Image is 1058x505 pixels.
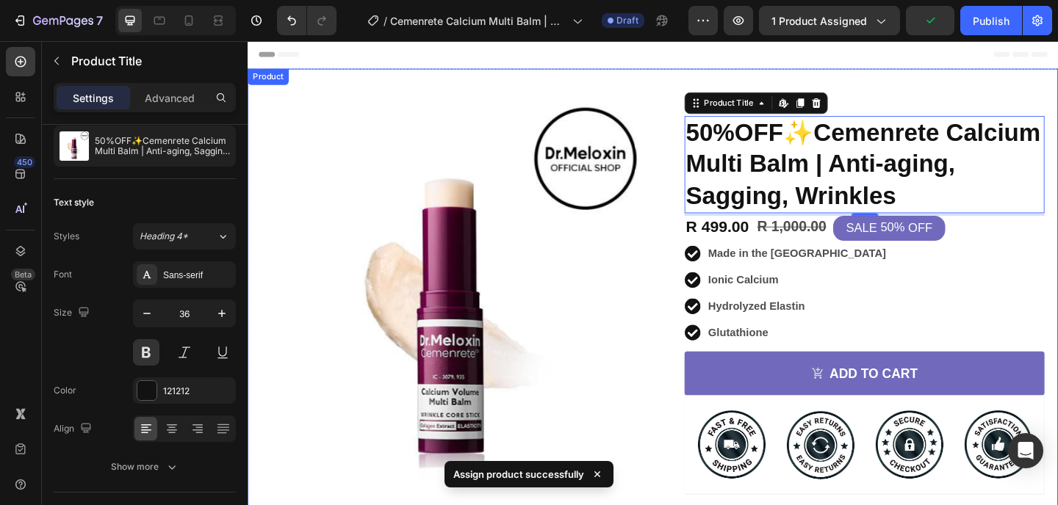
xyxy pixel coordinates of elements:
div: ADD TO CART [633,353,730,371]
div: Show more [111,459,179,474]
button: 1 product assigned [759,6,900,35]
span: Draft [616,14,638,27]
button: ADD TO CART [475,338,867,385]
span: Heading 4* [140,230,188,243]
div: SALE [649,193,687,214]
div: Open Intercom Messenger [1008,433,1043,468]
div: 50% [687,193,716,213]
div: Product [3,32,42,46]
div: Styles [54,230,79,243]
strong: Made in the [GEOGRAPHIC_DATA] [501,225,694,237]
span: 1 product assigned [771,13,867,29]
p: Advanced [145,90,195,106]
div: Size [54,303,93,323]
div: R 1,000.00 [553,190,631,213]
strong: Ionic Calcium [501,253,577,266]
span: Cemenrete Calcium Multi Balm | Anti-aging, Sagging, Wrinkles [390,13,566,29]
div: Sans-serif [163,269,232,282]
div: Beta [11,269,35,280]
img: product feature img [60,131,89,161]
div: Align [54,419,95,439]
div: Text style [54,196,94,209]
div: Color [54,384,76,397]
a: 50%OFF✨Cemenrete Calcium Multi Balm | Anti-aging, Sagging, Wrinkles [475,81,867,187]
div: 121212 [163,385,232,398]
button: Publish [960,6,1022,35]
div: OFF [716,193,747,214]
button: Heading 4* [133,223,236,250]
button: Show more [54,454,236,480]
strong: Hydrolyzed Elastin [501,282,606,294]
div: Publish [973,13,1010,29]
p: Settings [73,90,114,106]
p: 50%OFF✨Cemenrete Calcium Multi Balm | Anti-aging, Sagging, Wrinkles [95,136,230,156]
div: R 499.00 [475,190,547,215]
div: Product Title [494,61,553,74]
div: Font [54,268,72,281]
span: / [384,13,387,29]
p: Assign product successfully [453,467,584,482]
div: Undo/Redo [277,6,337,35]
p: 7 [96,12,103,29]
button: 7 [6,6,109,35]
div: 450 [14,156,35,168]
strong: Glutathione [501,310,566,323]
iframe: Design area [248,41,1058,505]
img: gempages_550951329544013048-221cf0c6-bf19-43c3-8f4d-3fe1b35e3c2f.jpg [475,385,867,492]
p: Product Title [71,52,230,70]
